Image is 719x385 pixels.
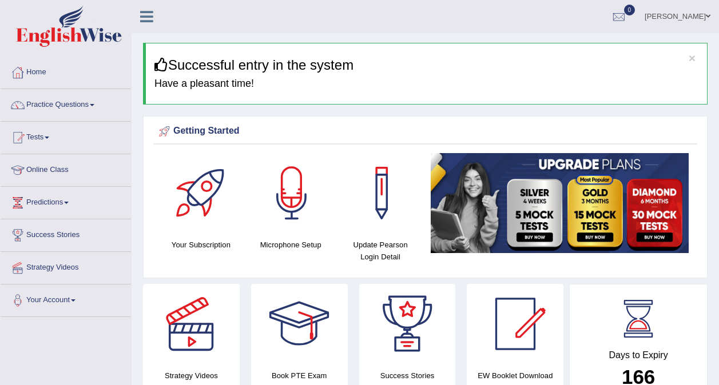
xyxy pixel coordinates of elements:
[154,78,698,90] h4: Have a pleasant time!
[467,370,563,382] h4: EW Booklet Download
[251,370,348,382] h4: Book PTE Exam
[1,57,131,85] a: Home
[689,52,696,64] button: ×
[359,370,456,382] h4: Success Stories
[1,89,131,118] a: Practice Questions
[1,154,131,183] a: Online Class
[431,153,689,252] img: small5.jpg
[1,219,131,248] a: Success Stories
[143,370,240,382] h4: Strategy Videos
[341,239,420,263] h4: Update Pearson Login Detail
[1,122,131,150] a: Tests
[252,239,330,251] h4: Microphone Setup
[1,284,131,313] a: Your Account
[1,252,131,280] a: Strategy Videos
[1,187,131,215] a: Predictions
[582,350,694,360] h4: Days to Expiry
[624,5,635,15] span: 0
[154,58,698,73] h3: Successful entry in the system
[162,239,240,251] h4: Your Subscription
[156,123,694,140] div: Getting Started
